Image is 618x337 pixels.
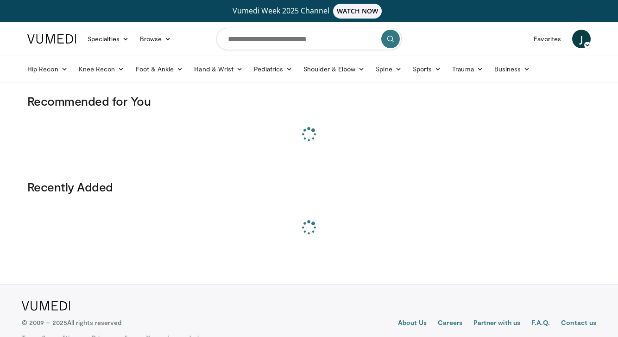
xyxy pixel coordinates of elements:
[27,34,76,44] img: VuMedi Logo
[473,318,520,329] a: Partner with us
[27,179,591,194] h3: Recently Added
[22,301,70,311] img: VuMedi Logo
[298,60,370,78] a: Shoulder & Elbow
[333,4,382,19] span: WATCH NOW
[528,30,567,48] a: Favorites
[489,60,536,78] a: Business
[216,28,402,50] input: Search topics, interventions
[27,94,591,108] h3: Recommended for You
[438,318,462,329] a: Careers
[531,318,550,329] a: F.A.Q.
[572,30,591,48] a: J
[22,60,73,78] a: Hip Recon
[22,318,121,327] p: © 2009 – 2025
[130,60,189,78] a: Foot & Ankle
[82,30,134,48] a: Specialties
[407,60,447,78] a: Sports
[447,60,489,78] a: Trauma
[248,60,298,78] a: Pediatrics
[134,30,177,48] a: Browse
[29,4,589,19] a: Vumedi Week 2025 ChannelWATCH NOW
[370,60,407,78] a: Spine
[67,318,121,326] span: All rights reserved
[189,60,248,78] a: Hand & Wrist
[73,60,130,78] a: Knee Recon
[398,318,427,329] a: About Us
[561,318,596,329] a: Contact us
